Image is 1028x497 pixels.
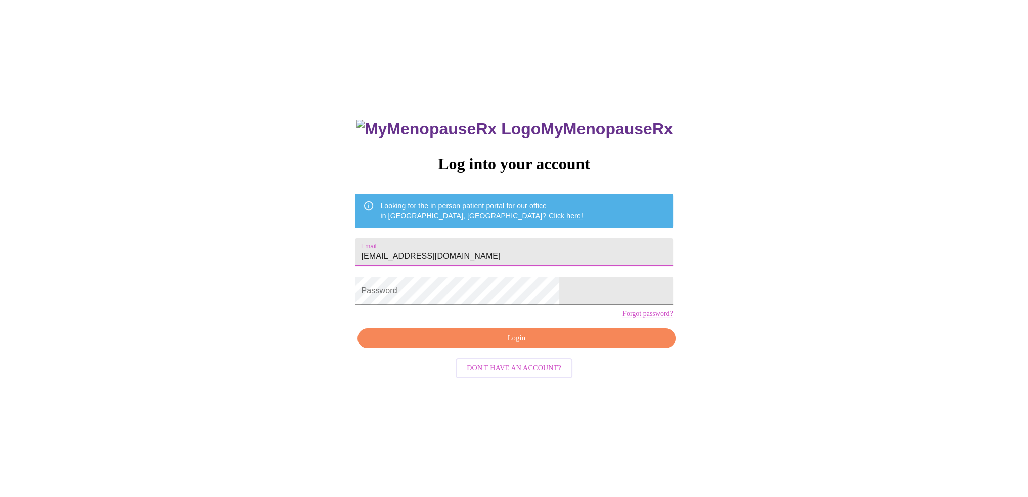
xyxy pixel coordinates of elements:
[456,358,572,378] button: Don't have an account?
[467,362,561,375] span: Don't have an account?
[380,197,583,225] div: Looking for the in person patient portal for our office in [GEOGRAPHIC_DATA], [GEOGRAPHIC_DATA]?
[453,363,575,372] a: Don't have an account?
[356,120,673,139] h3: MyMenopauseRx
[622,310,673,318] a: Forgot password?
[355,155,673,173] h3: Log into your account
[369,332,663,345] span: Login
[549,212,583,220] a: Click here!
[356,120,541,139] img: MyMenopauseRx Logo
[357,328,675,349] button: Login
